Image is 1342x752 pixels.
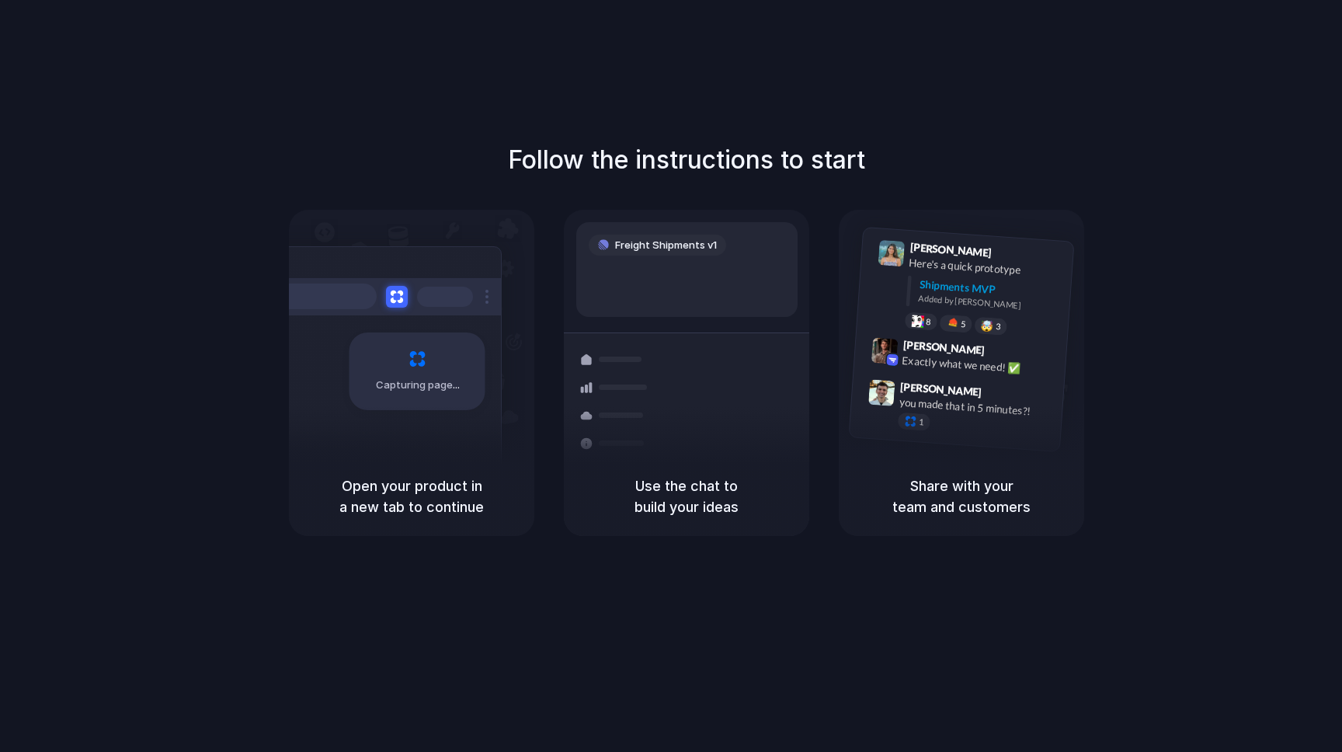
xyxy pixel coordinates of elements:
[926,317,931,326] span: 8
[996,245,1028,264] span: 9:41 AM
[996,322,1001,330] span: 3
[376,378,462,393] span: Capturing page
[615,238,717,253] span: Freight Shipments v1
[961,319,966,328] span: 5
[902,336,985,358] span: [PERSON_NAME]
[582,475,791,517] h5: Use the chat to build your ideas
[919,417,924,426] span: 1
[981,320,994,332] div: 🤯
[909,238,992,261] span: [PERSON_NAME]
[508,141,865,179] h1: Follow the instructions to start
[899,394,1054,420] div: you made that in 5 minutes?!
[857,475,1066,517] h5: Share with your team and customers
[986,385,1018,404] span: 9:47 AM
[902,352,1057,378] div: Exactly what we need! ✅
[909,254,1064,280] div: Here's a quick prototype
[989,343,1021,362] span: 9:42 AM
[900,378,982,400] span: [PERSON_NAME]
[918,291,1061,314] div: Added by [PERSON_NAME]
[308,475,516,517] h5: Open your product in a new tab to continue
[919,276,1062,301] div: Shipments MVP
